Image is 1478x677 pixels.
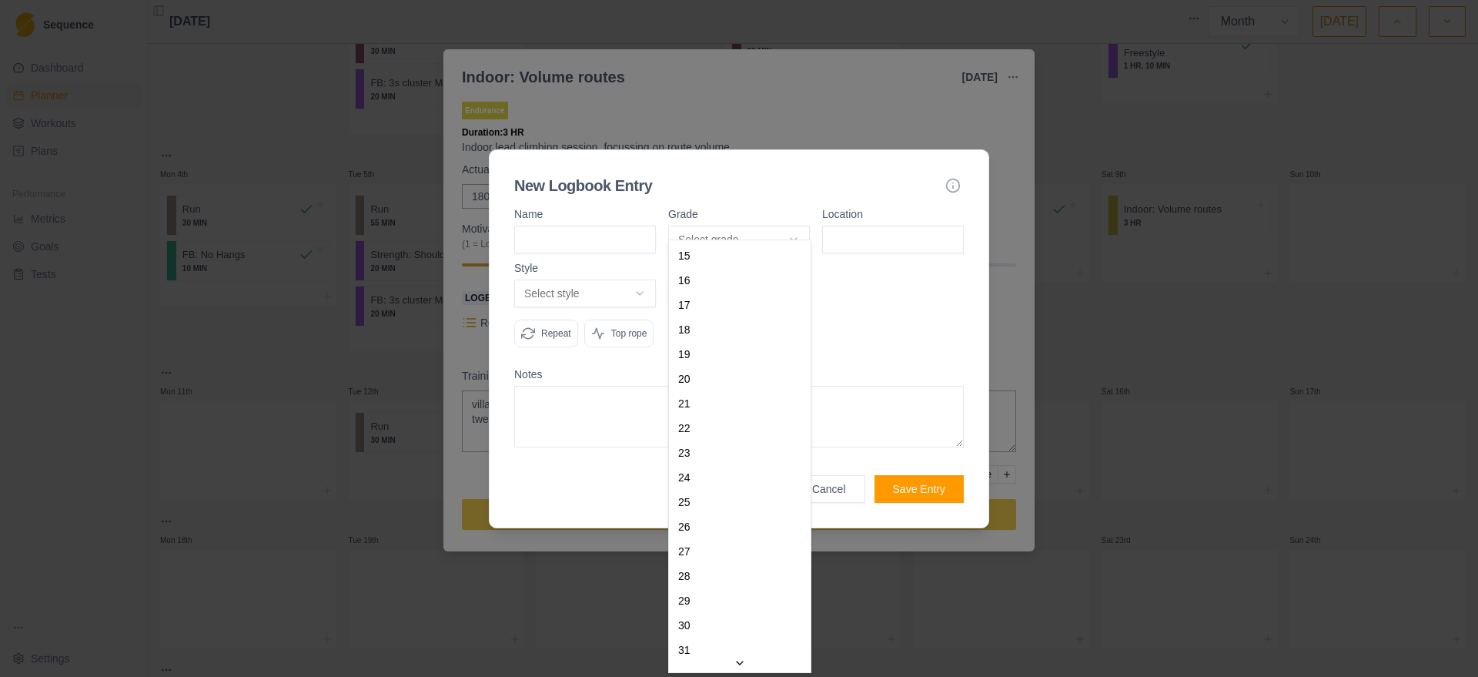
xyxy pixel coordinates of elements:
span: 16 [678,273,691,288]
span: 29 [678,593,691,608]
span: 22 [678,421,691,436]
span: 15 [678,248,691,263]
span: 20 [678,371,691,387]
span: 19 [678,347,691,362]
span: 28 [678,568,691,584]
span: 24 [678,470,691,485]
span: 18 [678,322,691,337]
span: 17 [678,297,691,313]
span: 25 [678,494,691,510]
span: 26 [678,519,691,535]
span: 27 [678,544,691,559]
span: 21 [678,396,691,411]
span: 23 [678,445,691,461]
span: 31 [678,642,691,658]
span: 30 [678,618,691,633]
